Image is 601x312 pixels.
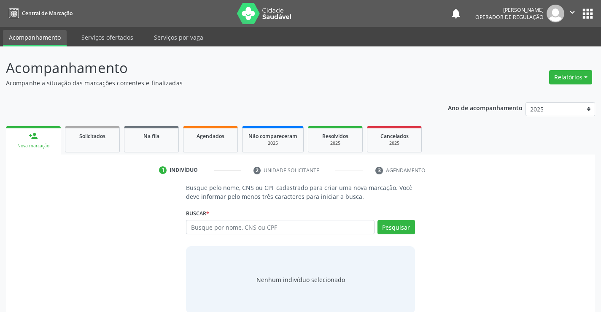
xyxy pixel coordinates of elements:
[373,140,415,147] div: 2025
[6,6,73,20] a: Central de Marcação
[314,140,356,147] div: 2025
[380,133,409,140] span: Cancelados
[256,275,345,284] div: Nenhum indivíduo selecionado
[22,10,73,17] span: Central de Marcação
[79,133,105,140] span: Solicitados
[475,6,544,14] div: [PERSON_NAME]
[248,133,297,140] span: Não compareceram
[549,70,592,84] button: Relatórios
[75,30,139,45] a: Serviços ofertados
[159,166,167,174] div: 1
[377,220,415,234] button: Pesquisar
[448,102,523,113] p: Ano de acompanhamento
[568,8,577,17] i: 
[148,30,209,45] a: Serviços por vaga
[547,5,564,22] img: img
[248,140,297,147] div: 2025
[450,8,462,19] button: notifications
[29,131,38,141] div: person_add
[186,207,209,220] label: Buscar
[475,14,544,21] span: Operador de regulação
[6,79,418,87] p: Acompanhe a situação das marcações correntes e finalizadas
[6,57,418,79] p: Acompanhamento
[12,143,55,149] div: Nova marcação
[580,6,595,21] button: apps
[322,133,348,140] span: Resolvidos
[186,183,415,201] p: Busque pelo nome, CNS ou CPF cadastrado para criar uma nova marcação. Você deve informar pelo men...
[197,133,224,140] span: Agendados
[143,133,159,140] span: Na fila
[564,5,580,22] button: 
[3,30,67,46] a: Acompanhamento
[186,220,374,234] input: Busque por nome, CNS ou CPF
[170,166,198,174] div: Indivíduo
